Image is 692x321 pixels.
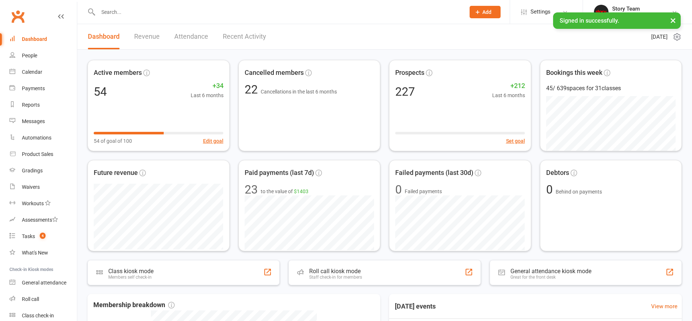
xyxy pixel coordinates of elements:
[395,168,473,178] span: Failed payments (last 30d)
[22,296,39,302] div: Roll call
[22,233,35,239] div: Tasks
[9,146,77,163] a: Product Sales
[22,168,43,173] div: Gradings
[223,24,266,49] a: Recent Activity
[530,4,551,20] span: Settings
[245,83,261,96] span: 22
[612,12,664,19] div: Story [PERSON_NAME]
[245,168,314,178] span: Paid payments (last 7d)
[88,24,120,49] a: Dashboard
[546,84,676,93] div: 45 / 639 spaces for 31 classes
[203,137,223,145] button: Edit goal
[9,7,27,26] a: Clubworx
[94,86,107,98] div: 54
[546,168,569,178] span: Debtors
[22,250,48,256] div: What's New
[94,168,138,178] span: Future revenue
[9,275,77,291] a: General attendance kiosk mode
[492,81,525,91] span: +212
[651,302,677,311] a: View more
[9,179,77,195] a: Waivers
[22,184,40,190] div: Waivers
[9,80,77,97] a: Payments
[245,68,304,78] span: Cancelled members
[191,91,223,99] span: Last 6 months
[294,188,308,194] span: $1403
[482,9,491,15] span: Add
[22,102,40,108] div: Reports
[261,89,337,95] span: Cancellations in the last 6 months
[651,33,668,41] span: [DATE]
[22,280,66,286] div: General attendance
[9,97,77,113] a: Reports
[666,12,680,28] button: ×
[556,189,602,195] span: Behind on payments
[492,91,525,99] span: Last 6 months
[108,275,153,280] div: Members self check-in
[9,130,77,146] a: Automations
[22,53,37,58] div: People
[9,228,77,245] a: Tasks 4
[108,268,153,275] div: Class kiosk mode
[9,64,77,80] a: Calendar
[594,5,609,19] img: thumb_image1751589760.png
[389,300,442,313] h3: [DATE] events
[395,68,424,78] span: Prospects
[93,300,175,310] span: Membership breakdown
[506,137,525,145] button: Set goal
[9,47,77,64] a: People
[560,17,619,24] span: Signed in successfully.
[22,36,47,42] div: Dashboard
[22,69,42,75] div: Calendar
[22,313,54,318] div: Class check-in
[134,24,160,49] a: Revenue
[9,291,77,307] a: Roll call
[546,68,602,78] span: Bookings this week
[309,275,362,280] div: Staff check-in for members
[22,217,58,223] div: Assessments
[309,268,362,275] div: Roll call kiosk mode
[22,151,53,157] div: Product Sales
[546,183,556,196] span: 0
[40,233,46,239] span: 4
[9,163,77,179] a: Gradings
[22,135,51,141] div: Automations
[191,81,223,91] span: +34
[22,85,45,91] div: Payments
[245,184,258,195] div: 23
[22,200,44,206] div: Workouts
[9,212,77,228] a: Assessments
[470,6,501,18] button: Add
[9,113,77,130] a: Messages
[510,268,591,275] div: General attendance kiosk mode
[9,31,77,47] a: Dashboard
[612,5,664,12] div: Story Team
[510,275,591,280] div: Great for the front desk
[94,137,132,145] span: 54 of goal of 100
[261,187,308,195] span: to the value of
[22,118,45,124] div: Messages
[9,195,77,212] a: Workouts
[405,187,442,195] span: Failed payments
[395,86,415,98] div: 227
[96,7,460,17] input: Search...
[9,245,77,261] a: What's New
[395,184,402,195] div: 0
[94,68,142,78] span: Active members
[174,24,208,49] a: Attendance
